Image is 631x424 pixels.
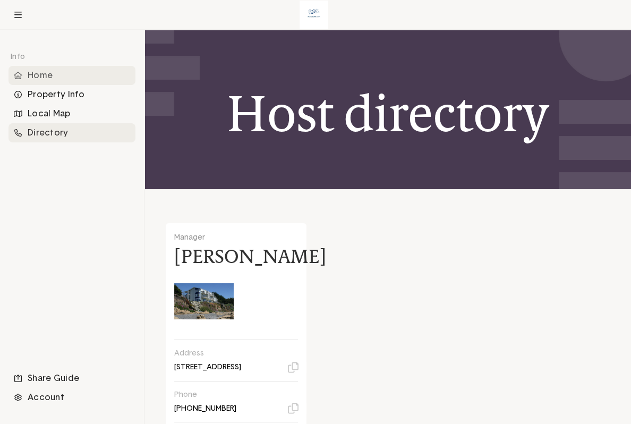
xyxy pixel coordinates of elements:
[8,369,135,388] div: Share Guide
[8,123,135,142] div: Directory
[8,85,135,104] li: Navigation item
[8,369,135,388] li: Navigation item
[174,349,291,358] p: Address
[300,1,328,29] img: Logo
[227,86,548,142] h1: Host directory
[8,104,135,123] div: Local Map
[8,388,135,407] li: Navigation item
[8,66,135,85] div: Home
[8,123,135,142] li: Navigation item
[174,234,205,241] span: Manager
[8,388,135,407] div: Account
[8,66,135,85] li: Navigation item
[8,104,135,123] li: Navigation item
[174,248,326,265] h4: [PERSON_NAME]
[8,85,135,104] div: Property Info
[174,362,241,372] p: [STREET_ADDRESS]
[174,390,291,400] p: Phone
[174,272,234,331] img: Nickie's avatar
[174,404,236,413] p: [PHONE_NUMBER]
